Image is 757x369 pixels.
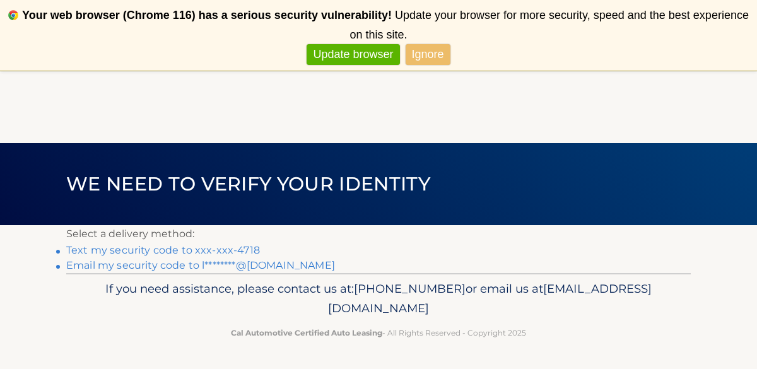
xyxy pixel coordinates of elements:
[74,279,683,319] p: If you need assistance, please contact us at: or email us at
[66,244,260,256] a: Text my security code to xxx-xxx-4718
[66,259,335,271] a: Email my security code to l********@[DOMAIN_NAME]
[22,9,392,21] b: Your web browser (Chrome 116) has a serious security vulnerability!
[406,44,450,65] a: Ignore
[66,225,691,243] p: Select a delivery method:
[307,44,399,65] a: Update browser
[354,281,466,296] span: [PHONE_NUMBER]
[231,328,382,337] strong: Cal Automotive Certified Auto Leasing
[74,326,683,339] p: - All Rights Reserved - Copyright 2025
[349,9,748,41] span: Update your browser for more security, speed and the best experience on this site.
[66,172,430,196] span: We need to verify your identity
